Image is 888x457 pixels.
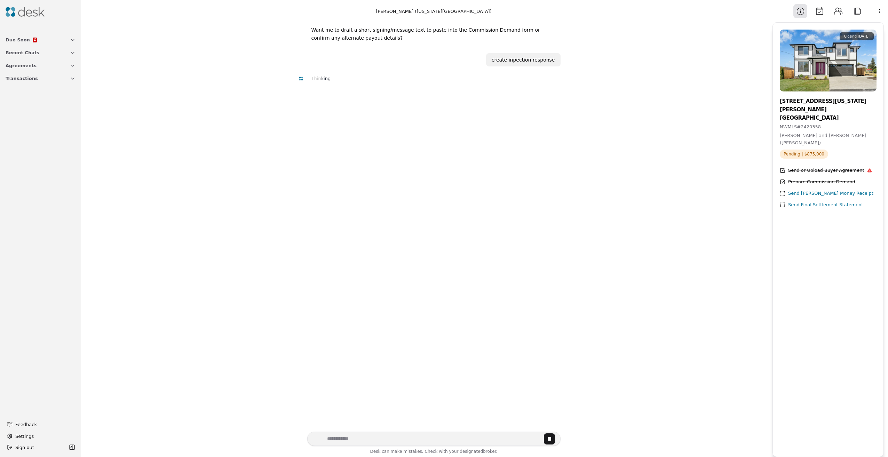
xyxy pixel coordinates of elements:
div: Prepare Commission Demand [788,178,855,186]
span: Transactions [6,75,38,82]
textarea: Write your prompt here [307,432,561,446]
div: [PERSON_NAME] ([US_STATE][GEOGRAPHIC_DATA]) [376,8,492,15]
span: [PERSON_NAME] and [PERSON_NAME] ([PERSON_NAME]) [780,133,866,145]
div: [PERSON_NAME][GEOGRAPHIC_DATA] [780,105,877,122]
button: Stop generating [544,433,555,444]
img: Desk [6,7,45,17]
div: Send or Upload Buyer Agreement [788,167,872,174]
button: Settings [4,431,77,442]
div: NWMLS # 2420358 [780,123,877,131]
div: [STREET_ADDRESS][US_STATE] [780,97,877,105]
span: Pending | $875,000 [780,150,828,159]
div: Desk can make mistakes. Check with your broker. [307,448,561,457]
span: designated [460,449,483,454]
div: Send [PERSON_NAME] Money Receipt [788,190,873,197]
div: create inpection response [492,56,555,64]
button: Due Soon2 [1,33,80,46]
span: Feedback [15,421,71,428]
span: Recent Chats [6,49,39,56]
img: Desk [298,76,304,82]
img: Property [780,30,877,91]
span: Settings [15,433,34,440]
button: Sign out [4,442,67,453]
button: Recent Chats [1,46,80,59]
p: Want me to draft a short signing/message text to paste into the Commission Demand form or confirm... [311,26,555,42]
span: 2 [33,38,36,41]
span: Sign out [15,444,34,451]
span: Agreements [6,62,37,69]
button: Feedback [3,418,76,431]
div: Send Final Settlement Statement [788,201,863,209]
button: Agreements [1,59,80,72]
button: Transactions [1,72,80,85]
div: Thinking [311,75,331,82]
span: Due Soon [6,36,30,43]
div: Closing [DATE] [840,32,874,40]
